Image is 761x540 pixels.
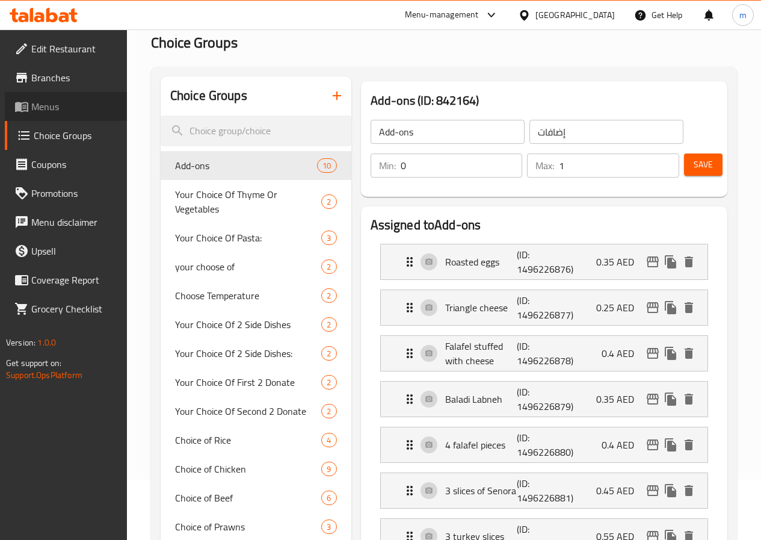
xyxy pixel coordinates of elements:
a: Menus [5,92,127,121]
p: 4 falafel pieces [445,438,517,452]
li: Expand [371,376,718,422]
li: Expand [371,239,718,285]
button: edit [644,299,662,317]
div: Your Choice Of Thyme Or Vegetables2 [161,180,351,223]
span: Coverage Report [31,273,117,287]
div: Choice of Rice4 [161,426,351,455]
div: Add-ons10 [161,151,351,180]
li: Expand [371,331,718,376]
div: Choices [321,317,336,332]
span: 2 [322,319,336,331]
span: 3 [322,232,336,244]
span: Choice Groups [34,128,117,143]
span: 2 [322,377,336,388]
p: Baladi Labneh [445,392,517,406]
p: Max: [535,158,554,173]
a: Promotions [5,179,127,208]
div: Choices [321,288,336,303]
span: Menu disclaimer [31,215,117,229]
a: Upsell [5,237,127,265]
div: Your Choice Of 2 Side Dishes2 [161,310,351,339]
span: Your Choice Of Pasta: [175,231,322,245]
p: (ID: 1496226880) [517,430,565,459]
li: Expand [371,422,718,468]
span: Choice Groups [151,29,238,56]
span: 1.0.0 [37,335,56,350]
button: delete [680,344,698,362]
p: 0.25 AED [596,300,644,315]
span: Menus [31,99,117,114]
div: Choices [321,462,336,476]
p: 0.35 AED [596,392,644,406]
h2: Choice Groups [170,87,247,105]
span: Upsell [31,244,117,258]
button: edit [644,436,662,454]
p: 0.4 AED [602,346,644,361]
div: Your Choice Of 2 Side Dishes:2 [161,339,351,368]
div: Choice of Beef6 [161,483,351,512]
button: delete [680,436,698,454]
button: delete [680,482,698,500]
div: Choices [321,404,336,418]
span: Your Choice Of 2 Side Dishes [175,317,322,332]
p: Roasted eggs [445,255,517,269]
div: Your Choice Of First 2 Donate2 [161,368,351,397]
p: Min: [379,158,396,173]
button: duplicate [662,436,680,454]
p: (ID: 1496226876) [517,247,565,276]
a: Support.OpsPlatform [6,367,82,383]
button: edit [644,482,662,500]
span: Promotions [31,186,117,200]
button: duplicate [662,390,680,408]
span: Your Choice Of First 2 Donate [175,375,322,389]
button: edit [644,253,662,271]
a: Choice Groups [5,121,127,150]
a: Menu disclaimer [5,208,127,237]
div: Choices [321,491,336,505]
button: duplicate [662,253,680,271]
span: Your Choice Of 2 Side Dishes: [175,346,322,361]
div: Choices [321,375,336,389]
div: Expand [381,244,707,279]
button: edit [644,344,662,362]
span: Choice of Rice [175,433,322,447]
p: 3 slices of Senora [445,483,517,498]
div: Your Choice Of Second 2 Donate2 [161,397,351,426]
span: 2 [322,196,336,208]
input: search [161,116,351,146]
p: (ID: 1496226878) [517,339,565,368]
span: 2 [322,406,336,417]
p: Falafel stuffed with cheese [445,339,517,368]
div: [GEOGRAPHIC_DATA] [535,8,615,22]
div: Expand [381,290,707,325]
span: your choose of [175,259,322,274]
div: your choose of2 [161,252,351,281]
button: Save [684,154,722,176]
p: 0.4 AED [602,438,644,452]
div: Choices [317,158,336,173]
span: Edit Restaurant [31,42,117,56]
a: Coupons [5,150,127,179]
p: (ID: 1496226879) [517,385,565,414]
button: duplicate [662,482,680,500]
div: Choices [321,433,336,447]
span: Get support on: [6,355,61,371]
button: delete [680,390,698,408]
p: 0.45 AED [596,483,644,498]
div: Expand [381,382,707,417]
h3: Add-ons (ID: 842164) [371,91,718,110]
div: Choices [321,259,336,274]
span: Choice of Beef [175,491,322,505]
button: delete [680,253,698,271]
span: Grocery Checklist [31,302,117,316]
button: delete [680,299,698,317]
li: Expand [371,468,718,514]
p: 0.35 AED [596,255,644,269]
span: 2 [322,348,336,359]
div: Expand [381,427,707,462]
span: 6 [322,492,336,504]
div: Expand [381,336,707,371]
span: Choice of Chicken [175,462,322,476]
span: 10 [318,160,336,172]
span: Save [694,157,713,172]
